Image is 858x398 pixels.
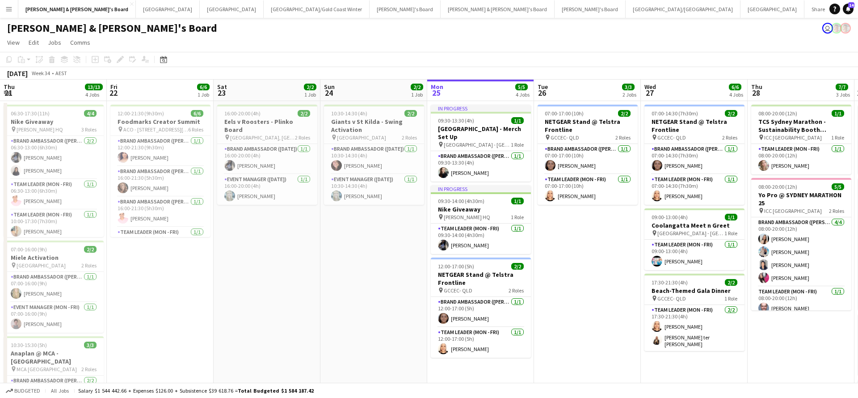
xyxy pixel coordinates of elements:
app-job-card: 06:30-17:30 (11h)4/4Nike Giveaway [PERSON_NAME] HQ3 RolesBrand Ambassador ([PERSON_NAME])2/206:30... [4,105,104,237]
span: 1 Role [511,214,524,220]
span: 6/6 [191,110,203,117]
app-job-card: 07:00-14:30 (7h30m)2/2NETGEAR Stand @ Telstra Frontline GCCEC- QLD2 RolesBrand Ambassador ([PERSO... [644,105,744,205]
span: 24 [323,88,335,98]
div: In progress [431,185,531,192]
h3: Yo Pro @ SYDNEY MARATHON 25 [751,191,851,207]
span: View [7,38,20,47]
span: MCA [GEOGRAPHIC_DATA] [17,366,77,373]
app-card-role: Team Leader (Mon - Fri)1/112:00-17:00 (5h)[PERSON_NAME] [431,327,531,358]
span: 14 [848,2,854,8]
span: 16:00-20:00 (4h) [224,110,261,117]
span: Sun [324,83,335,91]
h3: Miele Activation [4,254,104,262]
span: 3/3 [84,342,97,348]
app-card-role: Brand Ambassador ([DATE])1/110:30-14:30 (4h)[PERSON_NAME] [324,144,424,174]
app-card-role: Brand Ambassador ([PERSON_NAME])1/116:00-21:30 (5h30m)[PERSON_NAME] [110,166,210,197]
span: 4/4 [84,110,97,117]
span: 09:30-14:00 (4h30m) [438,198,484,204]
span: 07:00-16:00 (9h) [11,246,47,253]
span: 08:00-20:00 (12h) [758,110,797,117]
app-card-role: Event Manager ([DATE])1/110:30-14:30 (4h)[PERSON_NAME] [324,174,424,205]
span: Budgeted [14,388,40,394]
app-job-card: 09:00-13:00 (4h)1/1Coolangatta Meet n Greet [GEOGRAPHIC_DATA] - [GEOGRAPHIC_DATA]1 RoleTeam Leade... [644,208,744,270]
span: 2 Roles [402,134,417,141]
button: [PERSON_NAME]'s Board [555,0,626,18]
span: 2/2 [404,110,417,117]
span: 12:00-17:00 (5h) [438,263,474,270]
app-job-card: In progress09:30-13:30 (4h)1/1[GEOGRAPHIC_DATA] - Merch Set Up [GEOGRAPHIC_DATA] - [GEOGRAPHIC_DA... [431,105,531,182]
app-card-role: Brand Ambassador ([PERSON_NAME])4/408:00-20:00 (12h)[PERSON_NAME][PERSON_NAME][PERSON_NAME][PERSO... [751,217,851,287]
span: 3/3 [622,84,635,90]
app-card-role: Brand Ambassador ([PERSON_NAME])2/206:30-13:00 (6h30m)[PERSON_NAME][PERSON_NAME] [4,136,104,179]
span: 2/2 [411,84,423,90]
button: [PERSON_NAME]'s Board [370,0,441,18]
app-user-avatar: James Millard [822,23,833,34]
span: 2 Roles [722,134,737,141]
h3: Eels v Roosters - Plinko Board [217,118,317,134]
span: [GEOGRAPHIC_DATA], [GEOGRAPHIC_DATA] [230,134,295,141]
div: 1 Job [411,91,423,98]
span: 2/2 [618,110,631,117]
app-job-card: 08:00-20:00 (12h)1/1TCS Sydney Marathon - Sustainability Booth Support ICC [GEOGRAPHIC_DATA]1 Rol... [751,105,851,174]
span: 26 [536,88,548,98]
span: Wed [644,83,656,91]
span: 2 Roles [829,207,844,214]
span: 22 [109,88,118,98]
span: 2 Roles [615,134,631,141]
div: 08:00-20:00 (12h)5/5Yo Pro @ SYDNEY MARATHON 25 ICC [GEOGRAPHIC_DATA]2 RolesBrand Ambassador ([PE... [751,178,851,310]
span: GCCEC- QLD [444,287,472,294]
app-card-role: Team Leader (Mon - Fri)1/109:00-13:00 (4h)[PERSON_NAME] [644,240,744,270]
span: 2/2 [84,246,97,253]
app-card-role: Brand Ambassador ([PERSON_NAME])1/107:00-14:30 (7h30m)[PERSON_NAME] [644,144,744,174]
div: 10:30-14:30 (4h)2/2Giants v St Kilda - Swing Activation [GEOGRAPHIC_DATA]2 RolesBrand Ambassador ... [324,105,424,205]
span: 1 Role [724,230,737,237]
span: 2 Roles [295,134,310,141]
span: Edit [29,38,39,47]
button: [GEOGRAPHIC_DATA] [200,0,264,18]
span: GCCEC- QLD [657,295,686,302]
app-card-role: Brand Ambassador ([PERSON_NAME])1/112:00-17:00 (5h)[PERSON_NAME] [431,297,531,327]
app-job-card: 17:30-21:30 (4h)2/2Beach-Themed Gala Dinner GCCEC- QLD1 RoleTeam Leader (Mon - Fri)2/217:30-21:30... [644,274,744,351]
app-job-card: 12:00-17:00 (5h)2/2NETGEAR Stand @ Telstra Frontline GCCEC- QLD2 RolesBrand Ambassador ([PERSON_N... [431,258,531,358]
span: 2 Roles [509,287,524,294]
div: AEST [55,70,67,76]
span: [PERSON_NAME] HQ [444,214,490,220]
h1: [PERSON_NAME] & [PERSON_NAME]'s Board [7,21,217,35]
span: Thu [751,83,762,91]
a: Comms [67,37,94,48]
span: Jobs [48,38,61,47]
h3: TCS Sydney Marathon - Sustainability Booth Support [751,118,851,134]
app-job-card: 07:00-17:00 (10h)2/2NETGEAR Stand @ Telstra Frontline GCCEC- QLD2 RolesBrand Ambassador ([PERSON_... [538,105,638,205]
span: 1/1 [725,214,737,220]
span: 6/6 [197,84,210,90]
span: 2 Roles [81,366,97,373]
a: 14 [843,4,854,14]
div: 4 Jobs [516,91,530,98]
span: ICC [GEOGRAPHIC_DATA] [764,207,822,214]
span: 10:30-14:30 (4h) [331,110,367,117]
div: In progress09:30-14:00 (4h30m)1/1Nike Giveaway [PERSON_NAME] HQ1 RoleTeam Leader (Mon - Fri)1/109... [431,185,531,254]
app-user-avatar: Victoria Hunt [840,23,851,34]
app-job-card: 07:00-16:00 (9h)2/2Miele Activation [GEOGRAPHIC_DATA]2 RolesBrand Ambassador ([PERSON_NAME])1/107... [4,241,104,333]
app-card-role: Event Manager (Mon - Fri)1/107:00-16:00 (9h)[PERSON_NAME] [4,302,104,333]
span: 2/2 [511,263,524,270]
span: 09:00-13:00 (4h) [652,214,688,220]
span: 2 Roles [81,262,97,269]
h3: [GEOGRAPHIC_DATA] - Merch Set Up [431,125,531,141]
span: 1/1 [511,198,524,204]
span: Comms [70,38,90,47]
button: Budgeted [4,386,42,396]
span: 09:30-13:30 (4h) [438,117,474,124]
span: 2/2 [298,110,310,117]
div: 4 Jobs [85,91,102,98]
span: 10:30-15:30 (5h) [11,342,47,348]
div: 1 Job [198,91,209,98]
span: 1 Role [831,134,844,141]
h3: Anaplan @ MCA - [GEOGRAPHIC_DATA] [4,349,104,365]
span: GCCEC- QLD [657,134,686,141]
